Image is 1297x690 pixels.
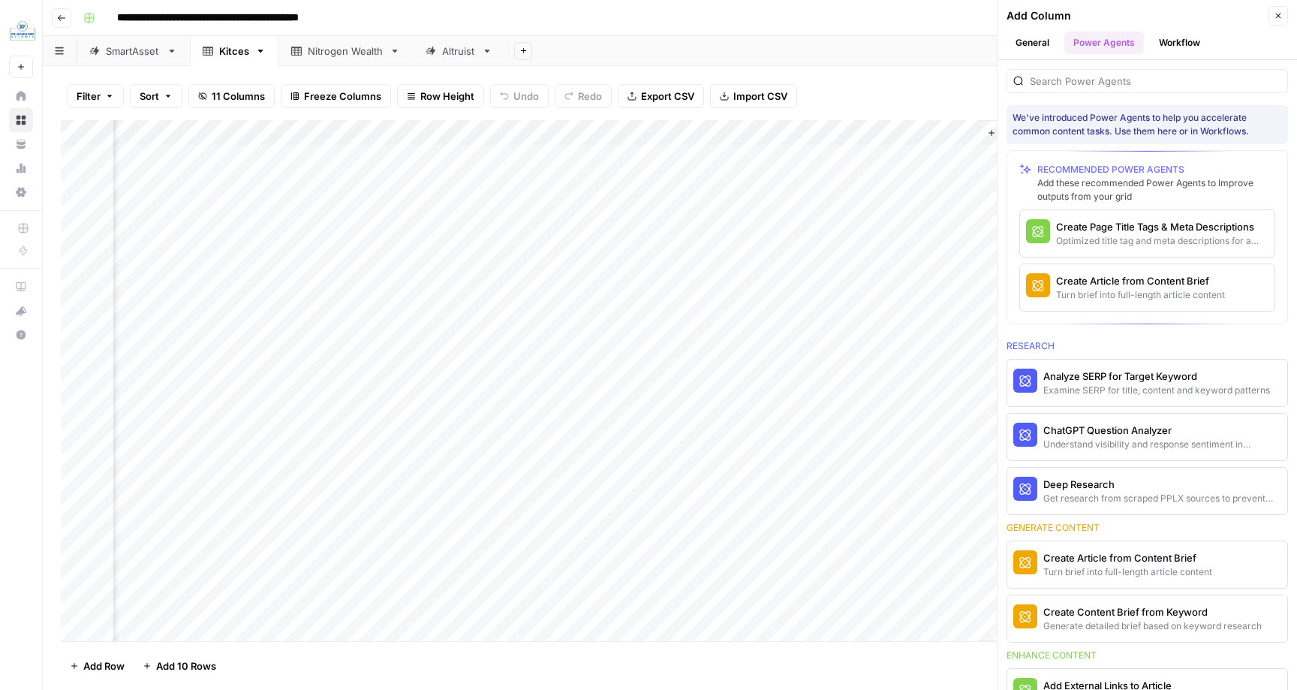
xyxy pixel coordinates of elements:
[212,89,265,104] span: 11 Columns
[1007,595,1287,642] button: Create Content Brief from KeywordGenerate detailed brief based on keyword research
[1037,176,1275,203] div: Add these recommended Power Agents to Improve outputs from your grid
[61,654,134,678] button: Add Row
[710,84,797,108] button: Import CSV
[981,123,1059,143] button: Add Column
[1043,550,1212,565] div: Create Article from Content Brief
[1056,273,1225,288] div: Create Article from Content Brief
[1056,219,1268,234] div: Create Page Title Tags & Meta Descriptions
[156,658,216,673] span: Add 10 Rows
[130,84,182,108] button: Sort
[9,180,33,204] a: Settings
[308,44,384,59] div: Nitrogen Wealth
[618,84,704,108] button: Export CSV
[442,44,476,59] div: Altruist
[9,12,33,50] button: Workspace: XYPN
[134,654,225,678] button: Add 10 Rows
[188,84,275,108] button: 11 Columns
[1013,111,1282,138] div: We've introduced Power Agents to help you accelerate common content tasks. Use them here or in Wo...
[9,17,36,44] img: XYPN Logo
[1043,477,1281,492] div: Deep Research
[281,84,391,108] button: Freeze Columns
[578,89,602,104] span: Redo
[641,89,694,104] span: Export CSV
[1007,468,1287,514] button: Deep ResearchGet research from scraped PPLX sources to prevent source [MEDICAL_DATA]
[9,275,33,299] a: AirOps Academy
[1043,369,1270,384] div: Analyze SERP for Target Keyword
[420,89,474,104] span: Row Height
[9,299,33,323] button: What's new?
[413,36,505,66] a: Altruist
[9,108,33,132] a: Browse
[397,84,484,108] button: Row Height
[1007,521,1288,535] div: Generate content
[1043,619,1262,633] div: Generate detailed brief based on keyword research
[1007,649,1288,662] div: Enhance content
[1043,438,1281,451] div: Understand visibility and response sentiment in ChatGPT
[1150,32,1209,54] button: Workflow
[106,44,161,59] div: SmartAsset
[9,132,33,156] a: Your Data
[278,36,413,66] a: Nitrogen Wealth
[1007,339,1288,353] div: Research
[1037,163,1275,176] div: Recommended Power Agents
[1056,288,1225,302] div: Turn brief into full-length article content
[490,84,549,108] button: Undo
[1020,264,1274,311] button: Create Article from Content BriefTurn brief into full-length article content
[9,84,33,108] a: Home
[1043,604,1262,619] div: Create Content Brief from Keyword
[77,36,190,66] a: SmartAsset
[304,89,381,104] span: Freeze Columns
[1056,234,1268,248] div: Optimized title tag and meta descriptions for a page
[9,323,33,347] button: Help + Support
[1007,32,1058,54] button: General
[67,84,124,108] button: Filter
[1007,360,1287,406] button: Analyze SERP for Target KeywordExamine SERP for title, content and keyword patterns
[513,89,539,104] span: Undo
[733,89,787,104] span: Import CSV
[1020,210,1274,257] button: Create Page Title Tags & Meta DescriptionsOptimized title tag and meta descriptions for a page
[190,36,278,66] a: Kitces
[9,156,33,180] a: Usage
[1043,492,1281,505] div: Get research from scraped PPLX sources to prevent source [MEDICAL_DATA]
[1043,565,1212,579] div: Turn brief into full-length article content
[555,84,612,108] button: Redo
[1043,423,1281,438] div: ChatGPT Question Analyzer
[1007,541,1287,588] button: Create Article from Content BriefTurn brief into full-length article content
[77,89,101,104] span: Filter
[1030,74,1281,89] input: Search Power Agents
[1043,384,1270,397] div: Examine SERP for title, content and keyword patterns
[1007,414,1287,460] button: ChatGPT Question AnalyzerUnderstand visibility and response sentiment in ChatGPT
[1064,32,1144,54] button: Power Agents
[83,658,125,673] span: Add Row
[219,44,249,59] div: Kitces
[140,89,159,104] span: Sort
[10,300,32,322] div: What's new?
